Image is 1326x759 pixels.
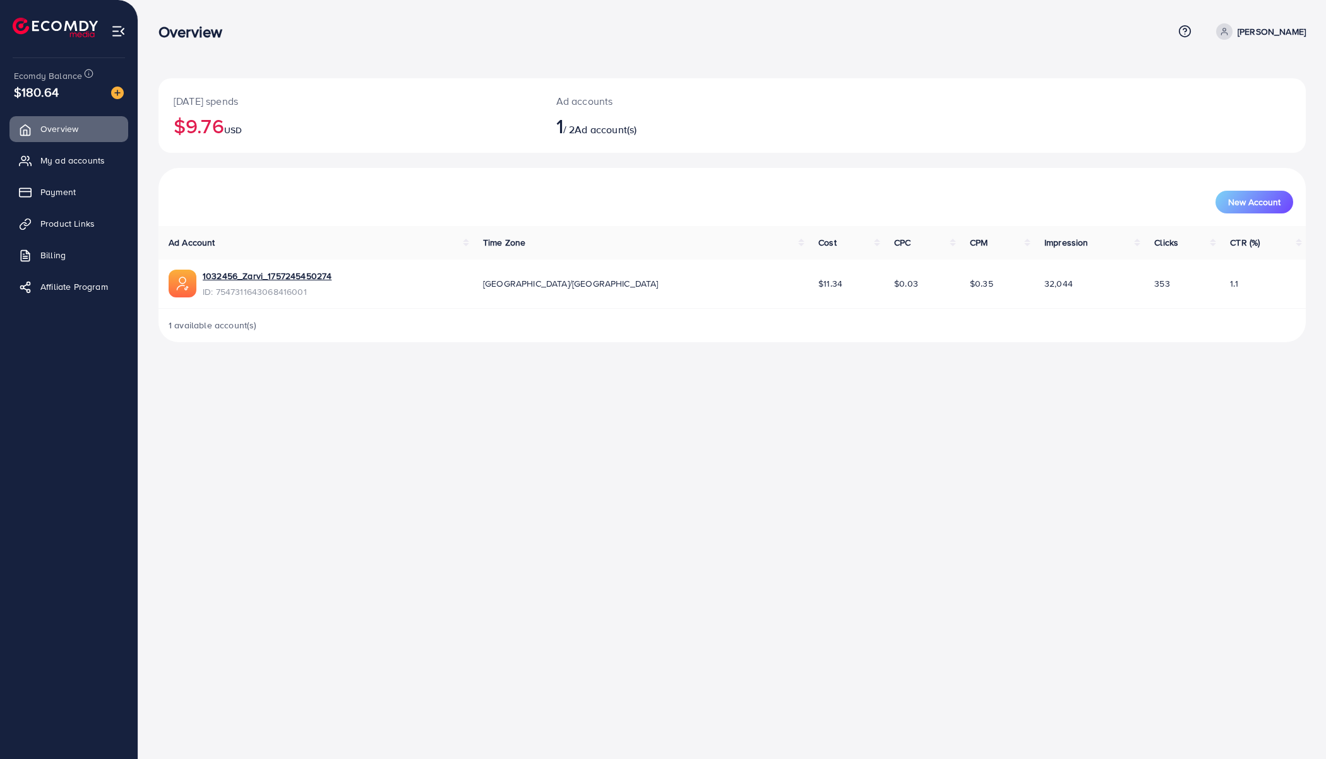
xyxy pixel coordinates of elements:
[174,93,526,109] p: [DATE] spends
[169,270,196,297] img: ic-ads-acc.e4c84228.svg
[14,83,59,101] span: $180.64
[1230,236,1260,249] span: CTR (%)
[40,154,105,167] span: My ad accounts
[483,236,525,249] span: Time Zone
[894,277,918,290] span: $0.03
[40,217,95,230] span: Product Links
[169,236,215,249] span: Ad Account
[1211,23,1306,40] a: [PERSON_NAME]
[894,236,911,249] span: CPC
[111,87,124,99] img: image
[9,211,128,236] a: Product Links
[40,249,66,261] span: Billing
[9,116,128,141] a: Overview
[1044,277,1073,290] span: 32,044
[158,23,232,41] h3: Overview
[1230,277,1238,290] span: 1.1
[556,111,563,140] span: 1
[174,114,526,138] h2: $9.76
[111,24,126,39] img: menu
[9,179,128,205] a: Payment
[40,280,108,293] span: Affiliate Program
[1215,191,1293,213] button: New Account
[13,18,98,37] img: logo
[224,124,242,136] span: USD
[9,148,128,173] a: My ad accounts
[556,93,813,109] p: Ad accounts
[575,123,636,136] span: Ad account(s)
[818,277,842,290] span: $11.34
[203,270,331,282] a: 1032456_Zarvi_1757245450274
[970,277,993,290] span: $0.35
[40,186,76,198] span: Payment
[14,69,82,82] span: Ecomdy Balance
[818,236,837,249] span: Cost
[970,236,988,249] span: CPM
[40,123,78,135] span: Overview
[1228,198,1281,206] span: New Account
[1154,277,1169,290] span: 353
[9,242,128,268] a: Billing
[556,114,813,138] h2: / 2
[169,319,257,332] span: 1 available account(s)
[1154,236,1178,249] span: Clicks
[483,277,659,290] span: [GEOGRAPHIC_DATA]/[GEOGRAPHIC_DATA]
[203,285,331,298] span: ID: 7547311643068416001
[1238,24,1306,39] p: [PERSON_NAME]
[1044,236,1089,249] span: Impression
[9,274,128,299] a: Affiliate Program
